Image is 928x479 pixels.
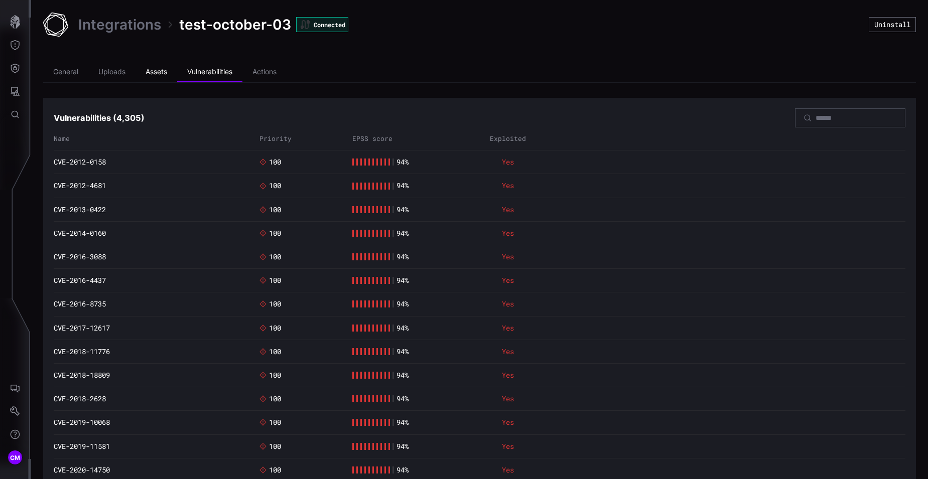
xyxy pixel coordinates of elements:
[352,205,478,214] div: 94 %
[54,418,110,427] a: CVE-2019-10068
[54,113,145,123] h3: Vulnerabilities ( 4,305 )
[352,394,478,403] div: 94 %
[296,17,348,32] div: Connected
[352,181,478,190] div: 94 %
[54,347,110,356] a: CVE-2018-11776
[502,205,514,214] p: Yes
[502,394,514,403] p: Yes
[10,452,21,463] span: CM
[502,276,514,285] p: Yes
[259,347,347,356] div: 100
[259,134,347,143] div: Priority
[54,465,110,474] a: CVE-2020-14750
[259,418,347,427] div: 100
[54,157,106,167] a: CVE-2012-0158
[259,229,347,238] div: 100
[502,252,514,261] p: Yes
[259,299,347,308] div: 100
[259,465,347,474] div: 100
[259,371,347,380] div: 100
[259,157,347,167] div: 100
[502,442,514,451] p: Yes
[352,418,478,427] div: 94 %
[54,299,106,308] a: CVE-2016-8735
[352,229,478,238] div: 94 %
[502,229,514,238] p: Yes
[502,181,514,190] p: Yes
[259,252,347,261] div: 100
[78,16,161,34] a: Integrations
[869,17,916,32] button: Uninstall
[54,181,106,190] a: CVE-2012-4681
[43,62,88,82] li: General
[259,442,347,451] div: 100
[54,252,106,261] a: CVE-2016-3088
[54,394,106,403] a: CVE-2018-2628
[136,62,177,82] li: Assets
[502,371,514,380] p: Yes
[259,276,347,285] div: 100
[352,157,478,167] div: 94 %
[259,181,347,190] div: 100
[259,324,347,333] div: 100
[502,347,514,356] p: Yes
[502,299,514,308] p: Yes
[54,276,106,285] a: CVE-2016-4437
[1,446,30,469] button: CM
[352,324,478,333] div: 94 %
[352,276,478,285] div: 94 %
[502,418,514,427] p: Yes
[352,465,478,474] div: 94 %
[43,12,68,37] img: Tenable SC
[259,394,347,403] div: 100
[352,371,478,380] div: 94 %
[54,229,106,238] a: CVE-2014-0160
[179,16,291,34] span: test-october-03
[54,371,110,380] a: CVE-2018-18809
[490,134,526,143] div: Exploited
[54,324,110,333] a: CVE-2017-12617
[352,442,478,451] div: 94 %
[352,347,478,356] div: 94 %
[352,299,478,308] div: 94 %
[502,465,514,474] p: Yes
[177,62,242,82] li: Vulnerabilities
[54,134,254,143] div: Name
[88,62,136,82] li: Uploads
[502,157,514,167] p: Yes
[54,442,110,451] a: CVE-2019-11581
[502,324,514,333] p: Yes
[242,62,287,82] li: Actions
[259,205,347,214] div: 100
[352,252,478,261] div: 94 %
[54,205,106,214] a: CVE-2013-0422
[352,134,478,143] div: EPSS score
